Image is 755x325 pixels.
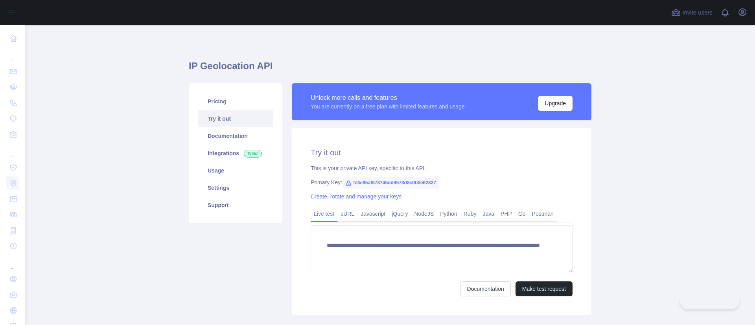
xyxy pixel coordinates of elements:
a: Documentation [198,127,273,145]
a: NodeJS [411,207,437,220]
div: Unlock more calls and features [311,93,465,103]
a: Documentation [460,281,511,296]
div: You are currently on a free plan with limited features and usage [311,103,465,110]
a: Try it out [198,110,273,127]
a: Ruby [460,207,480,220]
button: Make test request [516,281,573,296]
a: jQuery [389,207,411,220]
a: Java [480,207,498,220]
a: PHP [497,207,515,220]
a: Usage [198,162,273,179]
a: Create, rotate and manage your keys [311,193,401,200]
iframe: Toggle Customer Support [680,293,739,309]
div: Primary Key: [311,178,573,186]
a: Postman [529,207,557,220]
div: This is your private API key, specific to this API. [311,164,573,172]
button: Upgrade [538,96,573,111]
a: Live test [311,207,337,220]
a: Python [437,207,460,220]
a: Javascript [357,207,389,220]
a: Go [515,207,529,220]
a: Settings [198,179,273,196]
div: ... [6,47,19,63]
div: ... [6,255,19,270]
span: Invite users [682,8,713,17]
span: New [244,150,262,158]
a: Integrations New [198,145,273,162]
h2: Try it out [311,147,573,158]
h1: IP Geolocation API [189,60,591,79]
a: cURL [337,207,357,220]
span: fe3c95af678745dd8573d8c0b0e62827 [342,177,439,189]
button: Invite users [670,6,714,19]
a: Support [198,196,273,214]
a: Pricing [198,93,273,110]
div: ... [6,143,19,159]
